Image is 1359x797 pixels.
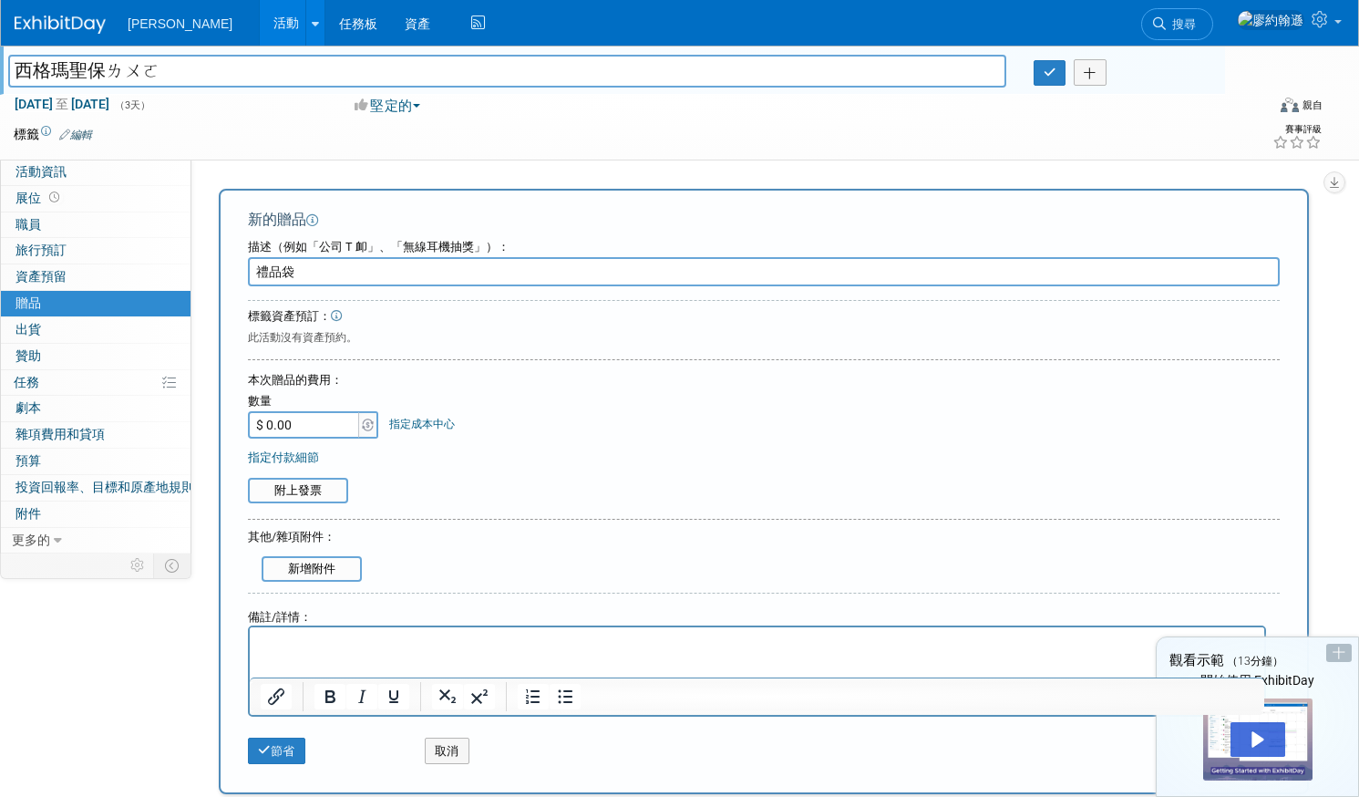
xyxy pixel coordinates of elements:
font: 預算 [15,453,41,468]
a: 職員 [1,212,190,238]
font: 本次贈品的費用： [248,373,343,387]
button: 項目符號列表 [550,684,581,709]
font: 資產預留 [15,269,67,284]
font: （13分鐘） [1227,655,1283,668]
a: 指定付款細節 [248,450,319,464]
font: 職員 [15,217,41,232]
img: 廖約翰遜 [1237,10,1304,30]
font: 數量 [248,394,272,408]
a: 更多的 [1,528,190,554]
font: 描述（例如「公司 T 卹」、「無線耳機抽獎」）： [248,240,510,254]
div: 玩 [1230,722,1285,757]
font: [DATE] [15,97,53,111]
font: 更多的 [12,533,50,547]
font: （3天） [115,99,150,111]
img: Format-Inperson.png [1281,98,1299,112]
a: 附件 [1,502,190,527]
td: 個人化事件標籤條 [122,554,154,577]
font: 親自 [1302,99,1323,111]
a: 活動資訊 [1,160,190,185]
button: 取消 [425,738,469,764]
font: 堅定的 [370,98,413,114]
a: 搜尋 [1141,8,1213,40]
font: 賽事評級 [1285,124,1322,134]
font: 活動 [273,16,299,30]
font: 活動資訊 [15,164,67,179]
a: 資產預留 [1,264,190,290]
font: 此活動沒有資產預約。 [248,331,357,344]
font: 取消 [435,744,459,758]
font: 觀看示範 [1169,652,1224,668]
a: 雜項費用和貸項 [1,422,190,448]
font: 開始使用 ExhibitDay [1200,673,1314,688]
div: 解僱 [1326,644,1352,662]
font: 十 [1084,66,1096,79]
div: 活動形式 [1127,95,1323,122]
button: 斜體 [346,684,377,709]
font: 任務 [14,375,39,389]
font: [PERSON_NAME] [128,16,232,31]
button: 強調 [378,684,409,709]
font: 贈品 [15,295,41,310]
font: 其他/雜項附件： [248,530,335,543]
font: 十 [1333,646,1345,660]
a: 旅行預訂 [1,238,190,264]
a: 贈品 [1,291,190,316]
font: 新的贈品 [248,211,306,228]
iframe: 富文本區域 [250,627,1264,678]
button: 十 [1074,59,1107,86]
font: 資產 [405,16,430,31]
font: 任務板 [339,16,377,31]
a: 劇本 [1,396,190,421]
button: 插入/編輯鏈接 [261,684,292,709]
font: 出貨 [15,322,41,336]
font: 標籤 [14,127,39,141]
span: 展位尚未預訂 [46,191,63,204]
font: 投資回報率、目標和原產地規則 [15,480,194,494]
a: 指定成本中心 [389,418,455,430]
a: 投資回報率、目標和原產地規則 [1,475,190,501]
font: 搜尋 [1172,17,1196,31]
font: 雜項費用和貸項 [15,427,105,441]
button: 下標 [432,684,463,709]
a: 任務 [1,370,190,396]
a: 預算 [1,449,190,474]
font: 編輯 [70,129,92,141]
td: 切換事件標籤 [154,554,191,577]
font: 劇本 [15,400,41,415]
button: 大膽的 [314,684,345,709]
a: 展位 [1,186,190,212]
font: 附件 [15,506,41,521]
img: 展覽日 [15,16,106,34]
font: 旅行預訂 [15,243,67,257]
font: 贊助 [15,348,41,363]
button: 上標 [464,684,495,709]
font: [DATE] [71,97,109,111]
button: 節省 [248,738,305,764]
a: 出貨 [1,317,190,343]
font: 至 [56,97,68,111]
a: 贊助 [1,344,190,369]
button: 堅定的 [348,96,427,116]
font: 標籤資產預訂： [248,309,331,323]
font: 展位 [15,191,41,205]
button: 編號列表 [518,684,549,709]
a: 編輯 [59,129,92,141]
font: 備註/詳情： [248,610,312,624]
font: 節省 [271,744,295,758]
